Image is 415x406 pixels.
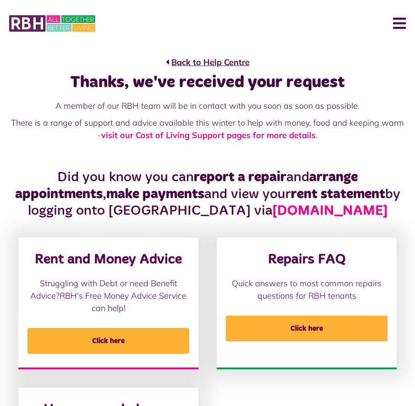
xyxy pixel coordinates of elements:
span: Click here [27,328,189,354]
strong: make payments [106,187,204,201]
p: A member of our RBH team will be in contact with you soon as soon as possible. [9,100,406,112]
strong: report a repair [194,170,286,184]
h2: Did you know you can and , and view your by logging onto [GEOGRAPHIC_DATA] via [9,169,406,219]
p: Struggling with Debt or need Benefit Advice?RBH's Free Money Advice Service can help! [27,277,189,314]
span: Click here [226,316,388,341]
a: Back to Help Centre [166,56,250,68]
h1: Thanks, we've received your request [9,73,406,93]
p: Quick answers to most common repairs questions for RBH tenants [226,277,388,302]
a: [DOMAIN_NAME] [273,204,388,218]
a: visit our Cost of Living Support pages for more details [101,130,316,140]
h3: Repairs FAQ [226,251,388,268]
p: There is a range of support and advice available this winter to help with money, food and keeping... [9,117,406,141]
strong: rent statement [291,187,385,201]
h3: Rent and Money Advice [27,251,189,268]
a: Rent and Money Advice Struggling with Debt or need Benefit Advice?RBH's Free Money Advice Service... [18,238,198,369]
img: MyRBH [9,14,95,33]
a: Repairs FAQ Quick answers to most common repairs questions for RBH tenants Click here [217,238,397,369]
